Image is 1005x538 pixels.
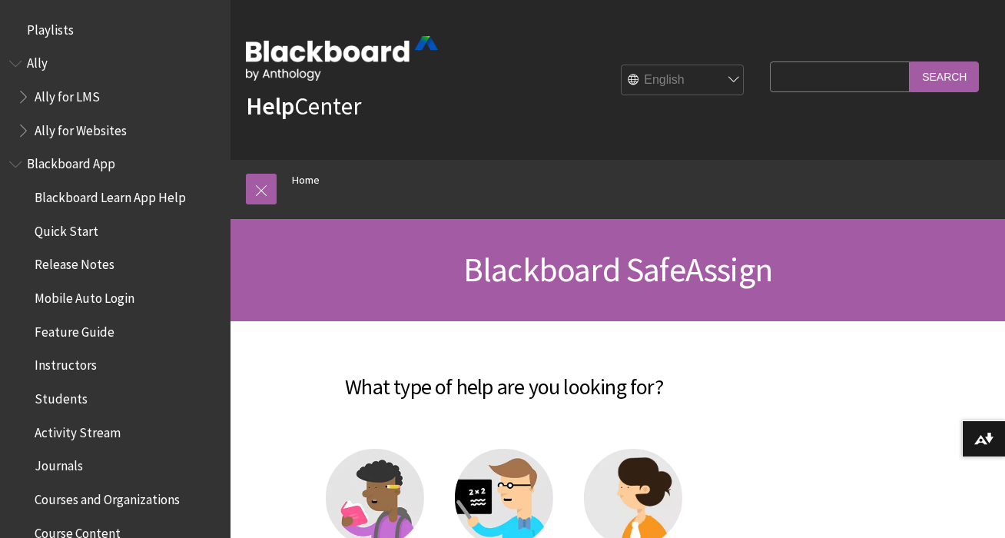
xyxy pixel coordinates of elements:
span: Playlists [27,17,74,38]
span: Feature Guide [35,319,114,340]
span: Release Notes [35,252,114,273]
span: Ally for LMS [35,84,100,105]
span: Blackboard Learn App Help [35,184,186,205]
select: Site Language Selector [622,65,745,96]
input: Search [910,61,979,91]
span: Quick Start [35,218,98,239]
span: Blackboard App [27,151,115,172]
span: Ally [27,51,48,71]
img: Blackboard by Anthology [246,36,438,81]
span: Journals [35,453,83,474]
nav: Book outline for Playlists [9,17,221,43]
span: Activity Stream [35,420,121,440]
span: Blackboard SafeAssign [463,248,772,291]
strong: Help [246,91,294,121]
span: Ally for Websites [35,118,127,138]
span: Students [35,386,88,407]
span: Mobile Auto Login [35,285,134,306]
span: Instructors [35,353,97,374]
a: HelpCenter [246,91,361,121]
a: Home [292,171,320,190]
span: Courses and Organizations [35,487,180,507]
h2: What type of help are you looking for? [246,352,762,403]
nav: Book outline for Anthology Ally Help [9,51,221,144]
